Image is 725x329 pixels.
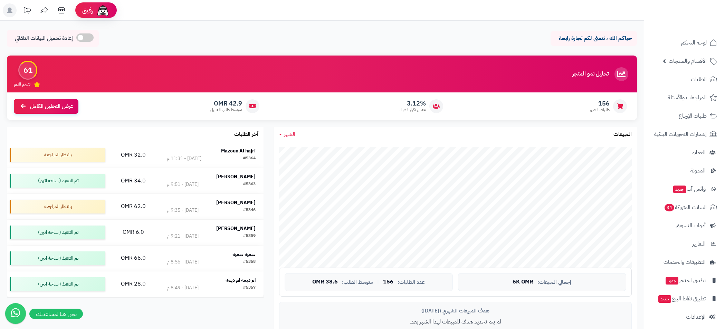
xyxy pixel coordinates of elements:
[108,246,159,271] td: 66.0 OMR
[377,279,379,285] span: |
[648,89,721,106] a: المراجعات والأسئلة
[668,93,707,102] span: المراجعات والأسئلة
[243,259,256,266] div: #5358
[648,181,721,197] a: وآتس آبجديد
[285,307,626,315] div: هدف المبيعات الشهري ([DATE])
[108,168,159,193] td: 34.0 OMR
[613,131,632,138] h3: المبيعات
[167,207,199,214] div: [DATE] - 9:35 م
[665,204,674,211] span: 34
[648,144,721,161] a: العملاء
[15,34,73,42] span: إعادة تحميل البيانات التلقائي
[96,3,110,17] img: ai-face.png
[400,107,426,113] span: معدل تكرار الشراء
[108,142,159,168] td: 32.0 OMR
[342,279,373,285] span: متوسط الطلب:
[673,186,686,193] span: جديد
[648,217,721,234] a: أدوات التسويق
[232,251,256,258] strong: سميه سميه
[312,279,338,285] span: 38.6 OMR
[243,285,256,291] div: #5357
[30,102,73,110] span: عرض التحليل الكامل
[167,285,199,291] div: [DATE] - 8:49 م
[648,309,721,325] a: الإعدادات
[167,259,199,266] div: [DATE] - 8:56 م
[648,199,721,216] a: السلات المتروكة34
[513,279,533,285] span: 6K OMR
[243,207,256,214] div: #5346
[216,199,256,206] strong: [PERSON_NAME]
[648,290,721,307] a: تطبيق نقاط البيعجديد
[383,279,393,285] span: 156
[669,56,707,66] span: الأقسام والمنتجات
[398,279,425,285] span: عدد الطلبات:
[82,6,93,14] span: رفيق
[10,148,105,162] div: بانتظار المراجعة
[108,194,159,219] td: 62.0 OMR
[692,148,706,157] span: العملاء
[234,131,258,138] h3: آخر الطلبات
[693,239,706,249] span: التقارير
[167,233,199,240] div: [DATE] - 9:21 م
[10,277,105,291] div: تم التنفيذ ( ساحة اتين)
[284,130,295,138] span: الشهر
[10,174,105,188] div: تم التنفيذ ( ساحة اتين)
[216,173,256,180] strong: [PERSON_NAME]
[10,200,105,213] div: بانتظار المراجعة
[556,34,632,42] p: حياكم الله ، نتمنى لكم تجارة رابحة
[572,71,609,77] h3: تحليل نمو المتجر
[216,225,256,232] strong: [PERSON_NAME]
[690,166,706,176] span: المدونة
[243,233,256,240] div: #5359
[590,100,610,107] span: 156
[648,108,721,124] a: طلبات الإرجاع
[243,181,256,188] div: #5363
[665,276,706,285] span: تطبيق المتجر
[226,277,256,284] strong: ام ديمه ام ديمه
[210,100,242,107] span: 42.9 OMR
[167,181,199,188] div: [DATE] - 9:51 م
[210,107,242,113] span: متوسط طلب العميل
[243,155,256,162] div: #5364
[108,271,159,297] td: 28.0 OMR
[400,100,426,107] span: 3.12%
[279,130,295,138] a: الشهر
[648,254,721,270] a: التطبيقات والخدمات
[664,202,707,212] span: السلات المتروكة
[666,277,678,285] span: جديد
[167,155,201,162] div: [DATE] - 11:31 م
[648,71,721,88] a: الطلبات
[648,272,721,289] a: تطبيق المتجرجديد
[10,251,105,265] div: تم التنفيذ ( ساحة اتين)
[686,312,706,322] span: الإعدادات
[648,34,721,51] a: لوحة التحكم
[14,81,30,87] span: تقييم النمو
[654,129,707,139] span: إشعارات التحويلات البنكية
[648,126,721,142] a: إشعارات التحويلات البنكية
[285,318,626,326] p: لم يتم تحديد هدف للمبيعات لهذا الشهر بعد.
[221,147,256,154] strong: Mazoun Al hajri
[14,99,78,114] a: عرض التحليل الكامل
[681,38,707,48] span: لوحة التحكم
[658,295,671,303] span: جديد
[648,236,721,252] a: التقارير
[108,220,159,245] td: 6.0 OMR
[10,226,105,239] div: تم التنفيذ ( ساحة اتين)
[679,111,707,121] span: طلبات الإرجاع
[18,3,36,19] a: تحديثات المنصة
[648,162,721,179] a: المدونة
[672,184,706,194] span: وآتس آب
[658,294,706,303] span: تطبيق نقاط البيع
[691,74,707,84] span: الطلبات
[537,279,571,285] span: إجمالي المبيعات:
[676,221,706,230] span: أدوات التسويق
[664,257,706,267] span: التطبيقات والخدمات
[590,107,610,113] span: طلبات الشهر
